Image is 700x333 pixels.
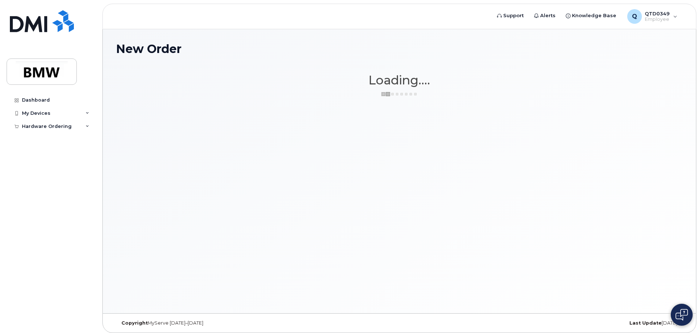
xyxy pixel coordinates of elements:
div: MyServe [DATE]–[DATE] [116,320,305,326]
strong: Copyright [121,320,148,326]
h1: Loading.... [116,73,683,87]
img: Open chat [675,309,688,321]
strong: Last Update [629,320,662,326]
img: ajax-loader-3a6953c30dc77f0bf724df975f13086db4f4c1262e45940f03d1251963f1bf2e.gif [381,91,418,97]
h1: New Order [116,42,683,55]
div: [DATE] [494,320,683,326]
